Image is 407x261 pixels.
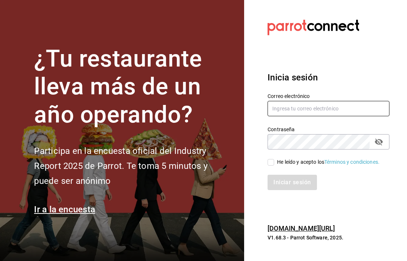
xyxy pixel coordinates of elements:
[268,93,389,98] label: Correo electrónico
[324,159,380,165] a: Términos y condiciones.
[268,126,389,132] label: Contraseña
[34,45,232,129] h1: ¿Tu restaurante lleva más de un año operando?
[268,224,335,232] a: [DOMAIN_NAME][URL]
[34,144,232,188] h2: Participa en la encuesta oficial del Industry Report 2025 de Parrot. Te toma 5 minutos y puede se...
[268,71,389,84] h3: Inicia sesión
[277,158,380,166] div: He leído y acepto los
[34,204,95,215] a: Ir a la encuesta
[268,101,389,116] input: Ingresa tu correo electrónico
[268,234,389,241] p: V1.68.3 - Parrot Software, 2025.
[373,136,385,148] button: passwordField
